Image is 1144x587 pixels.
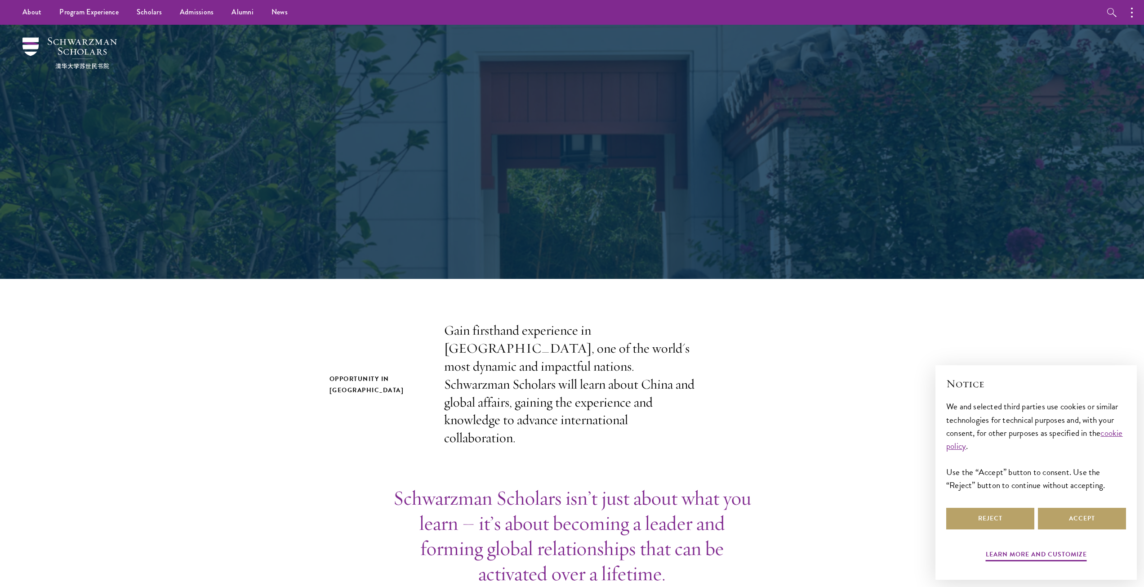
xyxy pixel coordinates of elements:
[390,485,754,586] p: Schwarzman Scholars isn’t just about what you learn – it’s about becoming a leader and forming gl...
[946,376,1126,391] h2: Notice
[946,426,1123,453] a: cookie policy
[22,37,117,69] img: Schwarzman Scholars
[444,322,700,447] p: Gain firsthand experience in [GEOGRAPHIC_DATA], one of the world's most dynamic and impactful nat...
[1038,508,1126,529] button: Accept
[329,373,426,396] h2: Opportunity in [GEOGRAPHIC_DATA]
[946,400,1126,491] div: We and selected third parties use cookies or similar technologies for technical purposes and, wit...
[946,508,1034,529] button: Reject
[986,549,1087,563] button: Learn more and customize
